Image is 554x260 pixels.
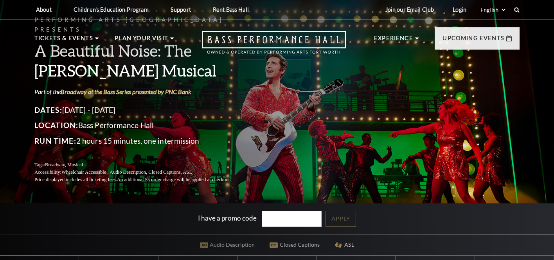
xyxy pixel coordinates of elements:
[479,6,507,14] select: Select:
[171,6,191,13] p: Support
[74,6,149,13] p: Children's Education Program
[34,161,250,169] p: Tags:
[61,88,191,95] a: Broadway at the Bass Series presented by PNC Bank
[34,136,76,145] span: Run Time:
[34,34,93,48] p: Tickets & Events
[213,6,249,13] p: Rent Bass Hall
[36,6,52,13] p: About
[34,87,250,96] p: Part of the
[34,169,250,176] p: Accessibility:
[198,214,257,222] label: I have a promo code
[34,135,250,147] p: 2 hours 15 minutes, one intermission
[34,119,250,132] p: Bass Performance Hall
[34,105,62,114] span: Dates:
[34,121,78,130] span: Location:
[117,177,231,182] span: An additional $5 order charge will be applied at checkout.
[374,34,413,48] p: Experience
[45,162,83,167] span: Broadway, Musical
[442,34,504,48] p: Upcoming Events
[34,104,250,116] p: [DATE] - [DATE]
[61,169,192,175] span: Wheelchair Accessible , Audio Description, Closed Captions, ASL
[115,34,168,48] p: Plan Your Visit
[34,176,250,183] p: Price displayed includes all ticketing fees.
